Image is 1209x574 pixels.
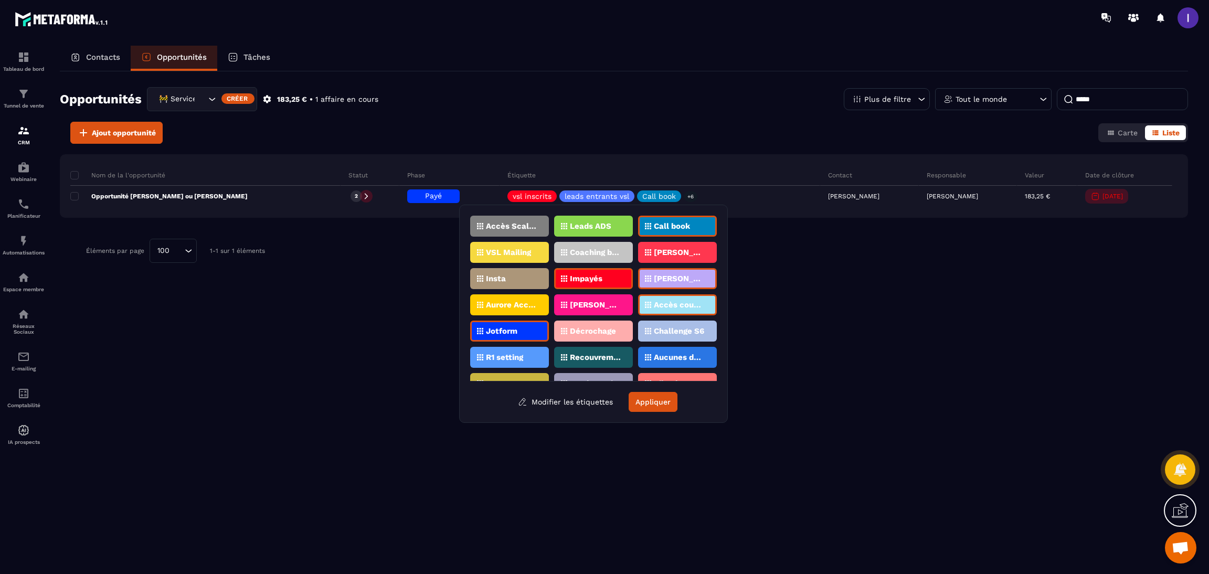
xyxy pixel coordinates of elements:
span: Carte [1118,129,1138,137]
p: Jotform [486,327,517,335]
p: Décrochage [570,327,616,335]
p: • [310,94,313,104]
a: formationformationCRM [3,116,45,153]
p: Comptabilité [3,402,45,408]
span: Payé [425,192,442,200]
p: CRM [3,140,45,145]
img: formation [17,124,30,137]
button: Carte [1100,125,1144,140]
p: Opportunité [PERSON_NAME] ou [PERSON_NAME] [70,192,248,200]
a: automationsautomationsAutomatisations [3,227,45,263]
p: Recouvrement [570,354,621,361]
a: Opportunités [131,46,217,71]
p: Responsable [927,171,966,179]
img: automations [17,271,30,284]
p: Tunnel de vente [3,103,45,109]
a: social-networksocial-networkRéseaux Sociaux [3,300,45,343]
p: Contact [828,171,852,179]
img: logo [15,9,109,28]
p: Nom de la l'opportunité [70,171,165,179]
p: 1-1 sur 1 éléments [210,247,265,254]
p: leads entrants vsl [565,193,629,200]
img: accountant [17,387,30,400]
p: Date de clôture [1085,171,1134,179]
p: Réseaux Sociaux [3,323,45,335]
p: [PERSON_NAME] [927,193,978,200]
p: Valeur [1025,171,1044,179]
p: [DATE] [1102,193,1123,200]
p: Challenge S6 [654,327,704,335]
a: automationsautomationsWebinaire [3,153,45,190]
p: [PERSON_NAME]. 1:1 6m 3app. [570,301,621,309]
button: Appliquer [629,392,677,412]
p: Tâches [243,52,270,62]
span: Ajout opportunité [92,127,156,138]
img: formation [17,88,30,100]
p: Phase [407,171,425,179]
div: Search for option [147,87,257,111]
p: 183,25 € [277,94,307,104]
a: automationsautomationsEspace membre [3,263,45,300]
a: Contacts [60,46,131,71]
div: Créer [221,93,254,104]
p: Éléments par page [86,247,144,254]
p: TikTok [654,380,680,387]
p: [PERSON_NAME]. 1:1 6m 3app [654,249,705,256]
a: emailemailE-mailing [3,343,45,379]
p: Reprogrammé [486,380,537,387]
p: Statut [348,171,368,179]
p: Accès Scaler Podia [486,222,537,230]
p: Insta [486,275,506,282]
p: 183,25 € [1025,193,1050,200]
p: IA prospects [3,439,45,445]
p: E-mailing [3,366,45,371]
p: Leads ADS [570,222,611,230]
a: accountantaccountantComptabilité [3,379,45,416]
p: Contacts [86,52,120,62]
span: Liste [1162,129,1180,137]
p: Opportunités [157,52,207,62]
p: 1 affaire en cours [315,94,378,104]
p: Espace membre [3,286,45,292]
input: Search for option [173,245,182,257]
p: Tableau de bord [3,66,45,72]
img: social-network [17,308,30,321]
a: Ouvrir le chat [1165,532,1196,564]
p: Étiquette [507,171,536,179]
p: 2 [355,193,358,200]
a: schedulerschedulerPlanificateur [3,190,45,227]
p: Plus de filtre [864,95,911,103]
p: [PERSON_NAME]. 1:1 6m 3 app [654,275,705,282]
p: Call book [654,222,690,230]
img: automations [17,161,30,174]
span: 🚧 Service Client [156,93,195,105]
img: email [17,350,30,363]
p: Tout le monde [956,95,1007,103]
a: formationformationTableau de bord [3,43,45,80]
p: Aucunes données [654,354,705,361]
img: formation [17,51,30,63]
p: +6 [684,191,697,202]
p: Automatisations [3,250,45,256]
button: Modifier les étiquettes [510,392,621,411]
span: 100 [154,245,173,257]
img: automations [17,424,30,437]
p: Leads setting [570,380,621,387]
p: Impayés [570,275,602,282]
p: Aurore Acc. 1:1 6m 3app. [486,301,537,309]
p: R1 setting [486,354,523,361]
a: formationformationTunnel de vente [3,80,45,116]
p: Call book [642,193,676,200]
div: Search for option [150,239,197,263]
img: scheduler [17,198,30,210]
p: Webinaire [3,176,45,182]
input: Search for option [195,93,206,105]
button: Ajout opportunité [70,122,163,144]
p: Planificateur [3,213,45,219]
p: vsl inscrits [513,193,552,200]
h2: Opportunités [60,89,142,110]
img: automations [17,235,30,247]
a: Tâches [217,46,281,71]
p: VSL Mailing [486,249,531,256]
button: Liste [1145,125,1186,140]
